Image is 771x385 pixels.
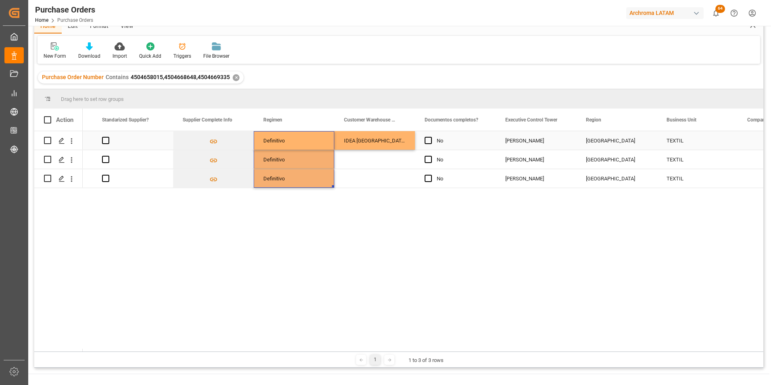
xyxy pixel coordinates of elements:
span: Purchase Order Number [42,74,104,80]
div: View [115,20,139,33]
a: Home [35,17,48,23]
span: Customer Warehouse Name [344,117,398,123]
div: Definitivo [263,169,325,188]
div: Home [34,20,62,33]
div: TEXTIL [657,169,738,188]
span: Region [586,117,601,123]
div: [GEOGRAPHIC_DATA] [586,151,647,169]
div: File Browser [203,52,229,60]
div: IDEA [GEOGRAPHIC_DATA] [334,131,415,150]
span: Supplier Complete Info [183,117,232,123]
div: 1 [370,355,380,365]
div: 1 to 3 of 3 rows [408,356,444,364]
span: Standarized Supplier? [102,117,149,123]
button: Help Center [725,4,743,22]
span: Drag here to set row groups [61,96,124,102]
button: show 64 new notifications [707,4,725,22]
div: Quick Add [139,52,161,60]
div: TEXTIL [657,150,738,169]
div: Press SPACE to select this row. [34,150,83,169]
div: Press SPACE to select this row. [34,131,83,150]
div: [PERSON_NAME] [505,169,567,188]
button: Archroma LATAM [626,5,707,21]
span: Business Unit [667,117,696,123]
span: Executive Control Tower [505,117,557,123]
div: Format [84,20,115,33]
div: [GEOGRAPHIC_DATA] [586,169,647,188]
div: Definitivo [263,132,325,150]
div: Download [78,52,100,60]
div: Import [113,52,127,60]
div: Triggers [173,52,191,60]
span: 4504658015,4504668648,4504669335 [131,74,230,80]
div: [GEOGRAPHIC_DATA] [586,132,647,150]
div: New Form [44,52,66,60]
div: Press SPACE to select this row. [34,169,83,188]
div: Action [56,116,73,123]
span: Regimen [263,117,282,123]
div: [PERSON_NAME] [505,132,567,150]
div: ✕ [233,74,240,81]
div: No [437,169,486,188]
span: Documentos completos? [425,117,478,123]
span: Contains [106,74,129,80]
div: No [437,132,486,150]
div: No [437,151,486,169]
div: Definitivo [263,151,325,169]
div: [PERSON_NAME] [505,151,567,169]
div: Archroma LATAM [626,7,704,19]
div: Purchase Orders [35,4,95,16]
div: Edit [62,20,84,33]
div: TEXTIL [657,131,738,150]
span: 64 [715,5,725,13]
